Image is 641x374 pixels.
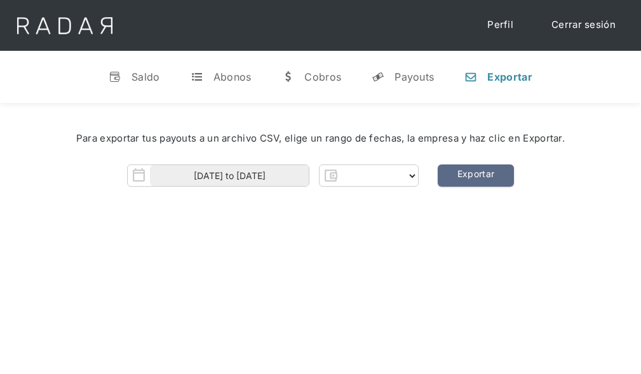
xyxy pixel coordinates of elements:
form: Form [127,164,419,187]
div: Payouts [395,70,434,83]
div: Abonos [213,70,252,83]
a: Exportar [438,164,514,187]
div: w [281,70,294,83]
div: Cobros [304,70,341,83]
div: y [372,70,384,83]
div: Saldo [132,70,160,83]
a: Cerrar sesión [539,13,628,37]
div: t [191,70,203,83]
div: v [109,70,121,83]
div: Exportar [487,70,532,83]
div: Para exportar tus payouts a un archivo CSV, elige un rango de fechas, la empresa y haz clic en Ex... [38,131,603,146]
div: n [464,70,477,83]
a: Perfil [475,13,526,37]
